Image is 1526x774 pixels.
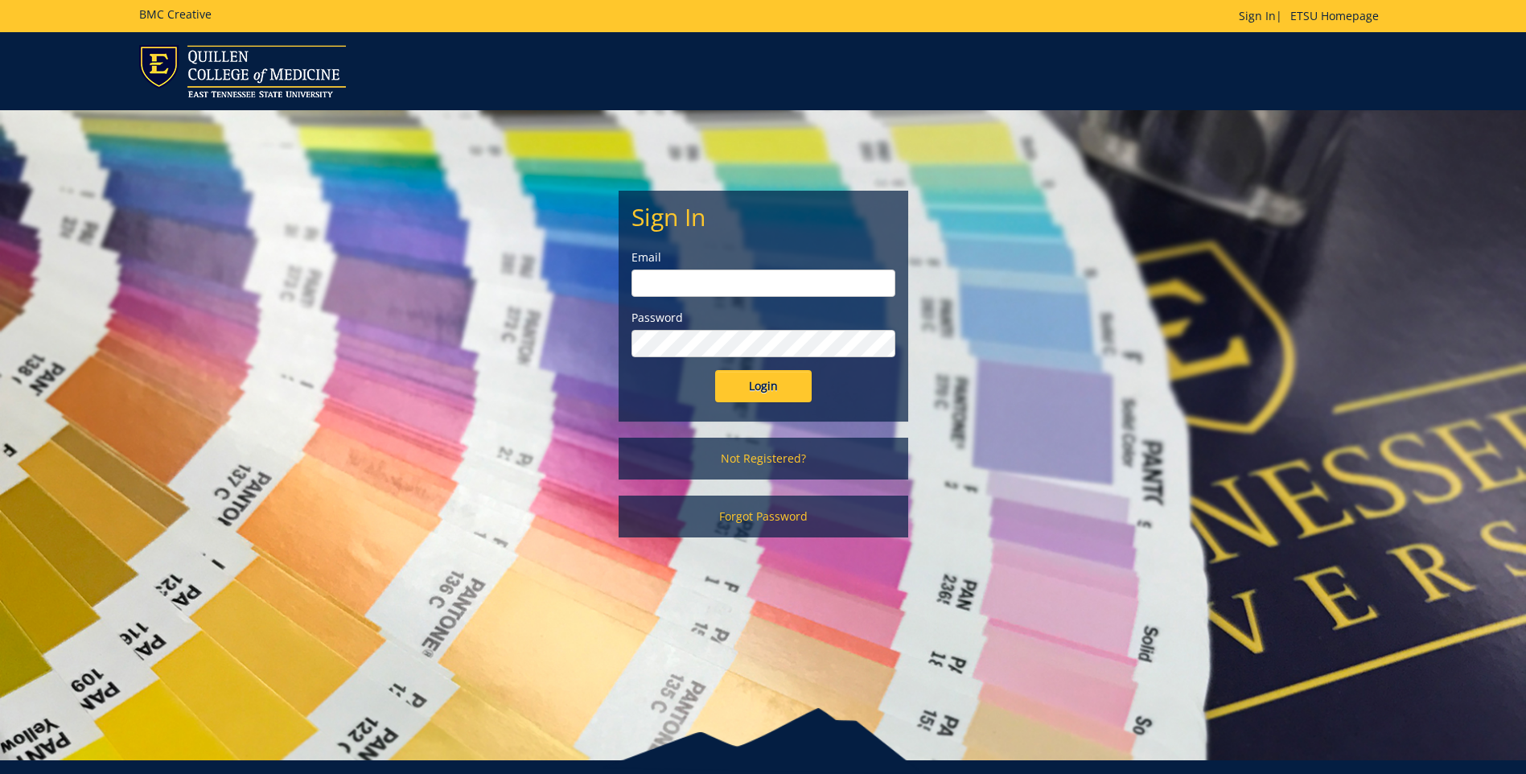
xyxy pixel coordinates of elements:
[715,370,812,402] input: Login
[139,8,212,20] h5: BMC Creative
[631,204,895,230] h2: Sign In
[139,45,346,97] img: ETSU logo
[619,438,908,480] a: Not Registered?
[631,249,895,266] label: Email
[1239,8,1387,24] p: |
[631,310,895,326] label: Password
[1239,8,1276,23] a: Sign In
[1282,8,1387,23] a: ETSU Homepage
[619,496,908,537] a: Forgot Password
